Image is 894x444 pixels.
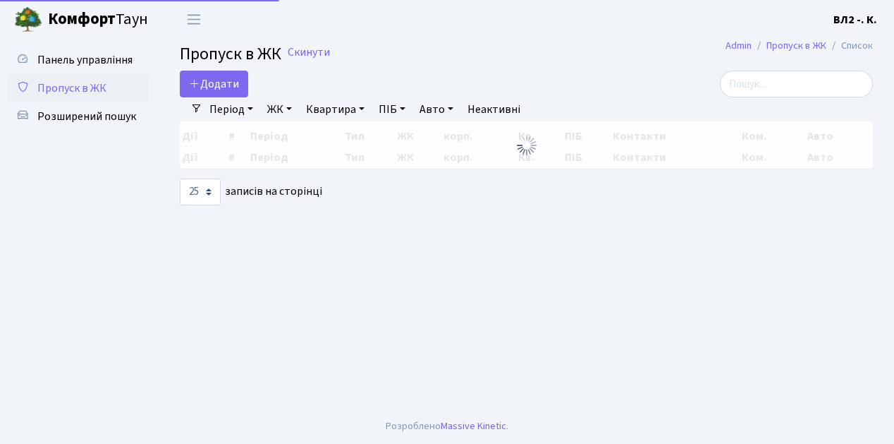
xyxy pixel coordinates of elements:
a: Панель управління [7,46,148,74]
label: записів на сторінці [180,179,322,205]
a: Скинути [288,46,330,59]
input: Пошук... [720,71,873,97]
div: Розроблено . [386,419,508,434]
a: Квартира [300,97,370,121]
span: Розширений пошук [37,109,136,124]
nav: breadcrumb [704,31,894,61]
a: Пропуск в ЖК [766,38,826,53]
a: ПІБ [373,97,411,121]
span: Панель управління [37,52,133,68]
span: Таун [48,8,148,32]
img: Обробка... [515,134,538,157]
a: Період [204,97,259,121]
a: Авто [414,97,459,121]
a: ЖК [262,97,298,121]
span: Пропуск в ЖК [37,80,106,96]
a: Admin [725,38,752,53]
a: Неактивні [462,97,526,121]
span: Пропуск в ЖК [180,42,281,66]
select: записів на сторінці [180,179,221,205]
a: Massive Kinetic [441,419,506,433]
button: Переключити навігацію [176,8,212,31]
a: Пропуск в ЖК [7,74,148,102]
a: Додати [180,71,248,97]
img: logo.png [14,6,42,34]
span: Додати [189,76,239,92]
b: Комфорт [48,8,116,30]
a: ВЛ2 -. К. [833,11,877,28]
b: ВЛ2 -. К. [833,12,877,28]
li: Список [826,38,873,54]
a: Розширений пошук [7,102,148,131]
